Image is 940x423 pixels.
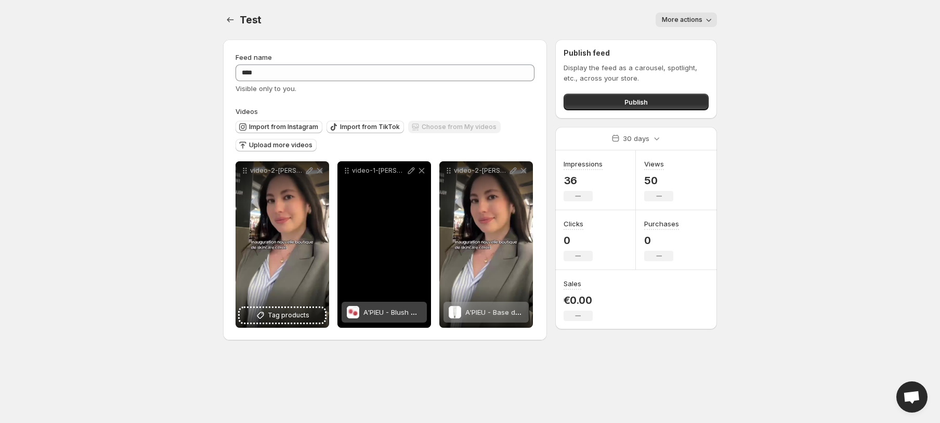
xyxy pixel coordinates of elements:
span: Visible only to you. [236,84,296,93]
h2: Publish feed [564,48,709,58]
span: Feed name [236,53,272,61]
span: More actions [662,16,702,24]
p: video-2-[PERSON_NAME] [454,166,508,175]
span: A'PIEU - Base de Teint Lissante Start Up – 30 ml [465,308,621,316]
span: Publish [624,97,648,107]
h3: Impressions [564,159,603,169]
button: Import from Instagram [236,121,322,133]
span: Import from TikTok [340,123,400,131]
span: A'PIEU - Blush Gelée Teint Frais Juicy-Pang – RD01 [363,308,528,316]
p: 0 [644,234,679,247]
span: Upload more videos [249,141,312,149]
button: Publish [564,94,709,110]
p: video-1-[PERSON_NAME] [352,166,406,175]
h3: Purchases [644,219,679,229]
button: Import from TikTok [327,121,404,133]
span: Tag products [268,310,309,321]
span: Import from Instagram [249,123,318,131]
p: Display the feed as a carousel, spotlight, etc., across your store. [564,62,709,83]
h3: Clicks [564,219,583,229]
h3: Sales [564,278,581,289]
span: Videos [236,107,258,116]
h3: Views [644,159,664,169]
button: Tag products [240,308,325,323]
p: video-2-[PERSON_NAME] [250,166,304,175]
img: A'PIEU - Blush Gelée Teint Frais Juicy-Pang – RD01 [347,306,359,318]
p: €0.00 [564,294,593,306]
div: video-2-[PERSON_NAME]Tag products [236,161,329,328]
button: Settings [223,12,238,27]
button: Upload more videos [236,139,317,151]
p: 50 [644,174,673,187]
button: More actions [656,12,717,27]
p: 0 [564,234,593,247]
p: 30 days [623,133,649,144]
img: A'PIEU - Base de Teint Lissante Start Up – 30 ml [449,306,461,318]
div: video-2-[PERSON_NAME]A'PIEU - Base de Teint Lissante Start Up – 30 mlA'PIEU - Base de Teint Lissa... [439,161,533,328]
span: Test [240,14,262,26]
div: video-1-[PERSON_NAME]A'PIEU - Blush Gelée Teint Frais Juicy-Pang – RD01A'PIEU - Blush Gelée Teint... [337,161,431,328]
div: Open chat [896,381,928,413]
p: 36 [564,174,603,187]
